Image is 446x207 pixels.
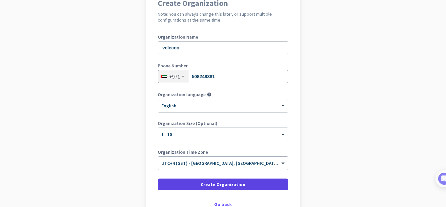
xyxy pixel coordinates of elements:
input: What is the name of your organization? [158,41,288,54]
i: help [207,92,212,97]
input: 2 234 5678 [158,70,288,83]
h2: Note: You can always change this later, or support multiple configurations at the same time [158,11,288,23]
label: Organization language [158,92,206,97]
div: +971 [169,73,180,80]
label: Organization Name [158,35,288,39]
label: Phone Number [158,63,288,68]
button: Create Organization [158,179,288,190]
span: Create Organization [201,181,245,188]
label: Organization Size (Optional) [158,121,288,126]
label: Organization Time Zone [158,150,288,154]
div: Go back [158,202,288,207]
